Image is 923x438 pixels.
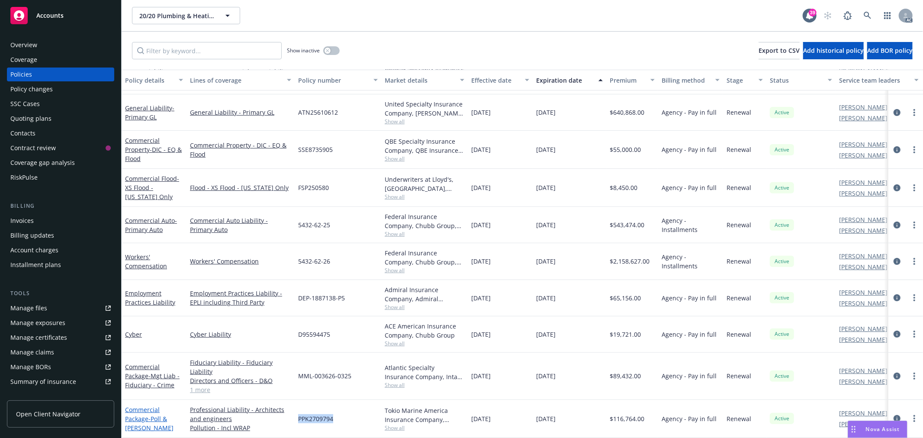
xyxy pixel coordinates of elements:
[662,330,717,339] span: Agency - Pay in full
[839,251,888,261] a: [PERSON_NAME]
[773,258,791,265] span: Active
[839,335,888,344] a: [PERSON_NAME]
[471,371,491,380] span: [DATE]
[892,371,902,381] a: circleInformation
[803,46,864,55] span: Add historical policy
[10,345,54,359] div: Manage claims
[839,366,888,375] a: [PERSON_NAME]
[536,293,556,303] span: [DATE]
[839,178,888,187] a: [PERSON_NAME]
[7,141,114,155] a: Contract review
[610,371,641,380] span: $89,432.00
[298,108,338,117] span: ATN25610612
[298,145,333,154] span: SSE8735905
[536,76,593,85] div: Expiration date
[909,329,920,339] a: more
[839,377,888,386] a: [PERSON_NAME]
[836,70,922,90] button: Service team leaders
[892,145,902,155] a: circleInformation
[662,293,717,303] span: Agency - Pay in full
[381,70,468,90] button: Market details
[867,46,913,55] span: Add BOR policy
[471,293,491,303] span: [DATE]
[839,324,888,333] a: [PERSON_NAME]
[839,215,888,224] a: [PERSON_NAME]
[727,108,751,117] span: Renewal
[610,220,644,229] span: $543,474.00
[892,413,902,424] a: circleInformation
[125,145,182,163] span: - DIC - EQ & Flood
[892,256,902,267] a: circleInformation
[10,375,76,389] div: Summary of insurance
[839,189,888,198] a: [PERSON_NAME]
[536,108,556,117] span: [DATE]
[385,285,464,303] div: Admiral Insurance Company, Admiral Insurance Group ([PERSON_NAME] Corporation), CRC Group
[385,406,464,424] div: Tokio Marine America Insurance Company, [GEOGRAPHIC_DATA] Marine America, Brown & Riding Insuranc...
[809,9,817,16] div: 39
[892,183,902,193] a: circleInformation
[287,47,320,54] span: Show inactive
[139,11,214,20] span: 20/20 Plumbing & Heating, Inc.
[125,289,175,306] a: Employment Practices Liability
[125,104,174,121] span: - Primary GL
[125,330,142,338] a: Cyber
[190,330,291,339] a: Cyber Liability
[859,7,876,24] a: Search
[773,184,791,192] span: Active
[7,360,114,374] a: Manage BORs
[662,183,717,192] span: Agency - Pay in full
[385,175,464,193] div: Underwriters at Lloyd's, [GEOGRAPHIC_DATA], [PERSON_NAME] of London, CRC Group
[7,53,114,67] a: Coverage
[10,214,34,228] div: Invoices
[7,289,114,298] div: Tools
[7,316,114,330] a: Manage exposures
[125,406,174,432] a: Commercial Package
[892,220,902,230] a: circleInformation
[125,372,180,389] span: - Mgt Liab - Fiduciary - Crime
[7,229,114,242] a: Billing updates
[727,145,751,154] span: Renewal
[662,371,717,380] span: Agency - Pay in full
[10,68,32,81] div: Policies
[610,76,645,85] div: Premium
[662,414,717,423] span: Agency - Pay in full
[385,363,464,381] div: Atlantic Specialty Insurance Company, Intact Insurance, CRC Group
[10,331,67,345] div: Manage certificates
[662,216,720,234] span: Agency - Installments
[125,216,177,234] a: Commercial Auto
[10,229,54,242] div: Billing updates
[16,409,80,419] span: Open Client Navigator
[298,183,329,192] span: FSP250580
[839,151,888,160] a: [PERSON_NAME]
[125,76,174,85] div: Policy details
[385,340,464,347] span: Show all
[125,415,174,432] span: - Poll & [PERSON_NAME]
[10,171,38,184] div: RiskPulse
[10,38,37,52] div: Overview
[839,140,888,149] a: [PERSON_NAME]
[190,216,291,234] a: Commercial Auto Liability - Primary Auto
[839,76,909,85] div: Service team leaders
[7,258,114,272] a: Installment plans
[909,183,920,193] a: more
[727,330,751,339] span: Renewal
[385,248,464,267] div: Federal Insurance Company, Chubb Group, Astrus Insurance Solutions LLC
[471,257,491,266] span: [DATE]
[298,414,333,423] span: PPK2709794
[909,145,920,155] a: more
[909,107,920,118] a: more
[125,174,179,201] a: Commercial Flood
[7,97,114,111] a: SSC Cases
[727,293,751,303] span: Renewal
[125,104,174,121] a: General Liability
[773,146,791,154] span: Active
[610,330,641,339] span: $19,721.00
[866,425,900,433] span: Nova Assist
[766,70,836,90] button: Status
[7,375,114,389] a: Summary of insurance
[610,414,644,423] span: $116,764.00
[536,330,556,339] span: [DATE]
[190,257,291,266] a: Workers' Compensation
[662,108,717,117] span: Agency - Pay in full
[536,220,556,229] span: [DATE]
